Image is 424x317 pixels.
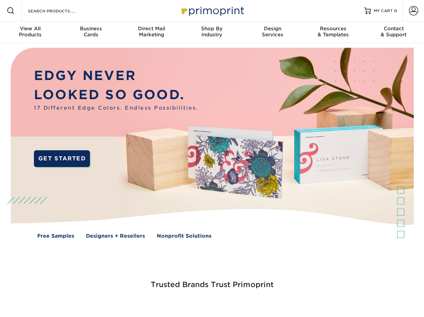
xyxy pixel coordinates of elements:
div: Industry [182,26,242,38]
span: Contact [364,26,424,32]
p: LOOKED SO GOOD. [34,85,198,105]
a: Resources& Templates [303,22,363,43]
input: SEARCH PRODUCTS..... [27,7,93,15]
a: Contact& Support [364,22,424,43]
span: MY CART [374,8,393,14]
div: Marketing [121,26,182,38]
a: GET STARTED [34,150,90,167]
a: BusinessCards [60,22,121,43]
div: Services [242,26,303,38]
div: Cards [60,26,121,38]
p: EDGY NEVER [34,66,198,85]
a: Shop ByIndustry [182,22,242,43]
a: Direct MailMarketing [121,22,182,43]
span: Business [60,26,121,32]
span: 0 [394,8,397,13]
span: Direct Mail [121,26,182,32]
a: Nonprofit Solutions [157,232,211,240]
span: Shop By [182,26,242,32]
span: Design [242,26,303,32]
img: Primoprint [179,3,246,18]
h3: Trusted Brands Trust Primoprint [16,264,409,297]
div: & Support [364,26,424,38]
a: Designers + Resellers [86,232,145,240]
span: Resources [303,26,363,32]
a: Free Samples [37,232,74,240]
span: 17 Different Edge Colors. Endless Possibilities. [34,104,198,112]
div: & Templates [303,26,363,38]
a: DesignServices [242,22,303,43]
